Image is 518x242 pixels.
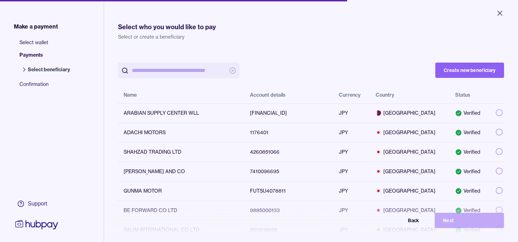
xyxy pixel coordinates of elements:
[450,87,490,103] th: Status
[118,33,504,40] p: Select or create a beneficiary
[118,22,504,32] h1: Select who you would like to pay
[244,142,333,162] td: 4260851066
[333,201,370,220] td: JPY
[376,168,444,175] span: [GEOGRAPHIC_DATA]
[455,148,485,155] div: Verified
[14,22,58,31] span: Make a payment
[376,226,444,233] span: [GEOGRAPHIC_DATA]
[244,162,333,181] td: 7410096695
[376,187,444,194] span: [GEOGRAPHIC_DATA]
[376,148,444,155] span: [GEOGRAPHIC_DATA]
[124,187,239,194] div: GUNMA MOTOR
[132,63,226,78] input: search
[244,201,333,220] td: 9885000133
[376,110,444,116] span: [GEOGRAPHIC_DATA]
[244,103,333,123] td: [FINANCIAL_ID]
[376,207,444,214] span: [GEOGRAPHIC_DATA]
[244,220,333,240] td: 5011019606
[455,207,485,214] div: Verified
[244,123,333,142] td: 1176401
[28,66,70,73] span: Select beneficiary
[118,87,244,103] th: Name
[333,181,370,201] td: JPY
[376,129,444,136] span: [GEOGRAPHIC_DATA]
[244,87,333,103] th: Account details
[28,200,47,208] div: Support
[124,110,239,116] div: ARABIAN SUPPLY CENTER WLL
[19,39,77,51] span: Select wallet
[333,87,370,103] th: Currency
[19,81,77,93] span: Confirmation
[333,162,370,181] td: JPY
[19,51,77,64] span: Payments
[455,129,485,136] div: Verified
[455,168,485,175] div: Verified
[244,181,333,201] td: FUTSU4078811
[333,103,370,123] td: JPY
[14,196,60,211] a: Support
[435,63,504,78] button: Create new beneficiary
[455,187,485,194] div: Verified
[358,213,428,228] button: Back
[333,123,370,142] td: JPY
[455,226,485,233] div: Verified
[124,168,239,175] div: [PERSON_NAME] AND CO
[333,142,370,162] td: JPY
[124,226,239,233] div: SALIM INTERNATIONAL CO LTD
[124,129,239,136] div: ADACHI MOTORS
[370,87,450,103] th: Country
[124,148,239,155] div: SHAHZAD TRADING LTD
[333,220,370,240] td: JPY
[455,110,485,116] div: Verified
[487,6,512,21] button: Close
[124,207,239,214] div: BE FORWARD CO LTD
